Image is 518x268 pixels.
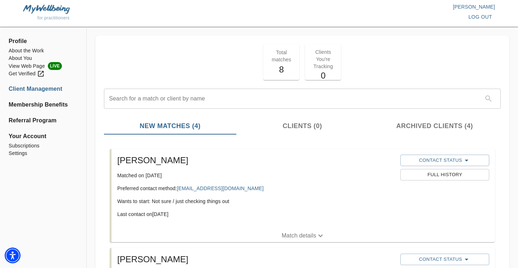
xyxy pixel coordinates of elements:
a: Get Verified [9,70,78,77]
a: Referral Program [9,116,78,125]
p: Wants to start: Not sure / just checking things out [117,198,395,205]
p: Matched on [DATE] [117,172,395,179]
img: MyWellbeing [23,5,70,14]
a: About the Work [9,47,78,55]
span: Profile [9,37,78,46]
span: Full History [404,171,485,179]
button: Contact Status [400,254,489,265]
h5: [PERSON_NAME] [117,254,395,265]
h5: 0 [309,70,337,81]
span: for practitioners [37,15,70,20]
span: Your Account [9,132,78,141]
a: [EMAIL_ADDRESS][DOMAIN_NAME] [177,185,264,191]
span: LIVE [48,62,62,70]
button: Match details [112,229,495,242]
div: Get Verified [9,70,45,77]
span: New Matches (4) [108,121,232,131]
a: Client Management [9,85,78,93]
h5: 8 [268,64,295,75]
button: log out [465,10,495,24]
button: Contact Status [400,155,489,166]
a: View Web PageLIVE [9,62,78,70]
span: Contact Status [404,156,485,165]
button: Full History [400,169,489,180]
h5: [PERSON_NAME] [117,155,395,166]
div: Accessibility Menu [5,248,21,263]
li: View Web Page [9,62,78,70]
a: Subscriptions [9,142,78,150]
span: log out [468,13,492,22]
p: Match details [282,231,316,240]
a: About You [9,55,78,62]
span: Contact Status [404,255,485,264]
span: Clients (0) [241,121,364,131]
p: Clients You're Tracking [309,48,337,70]
p: Preferred contact method: [117,185,395,192]
p: Last contact on [DATE] [117,211,395,218]
span: Archived Clients (4) [373,121,496,131]
p: [PERSON_NAME] [259,3,495,10]
a: Membership Benefits [9,100,78,109]
p: Total matches [268,49,295,63]
a: Settings [9,150,78,157]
